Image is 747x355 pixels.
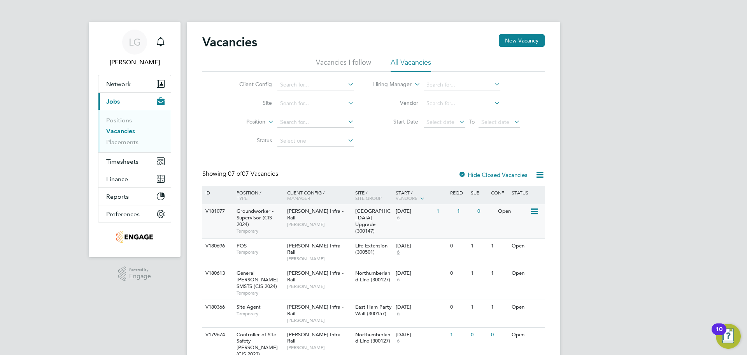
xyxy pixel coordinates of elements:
span: Vendors [396,195,417,201]
span: 6 [396,249,401,256]
span: Life Extension (300501) [355,242,388,256]
button: Finance [98,170,171,187]
div: V180613 [203,266,231,281]
span: [PERSON_NAME] Infra - Rail [287,242,344,256]
span: Temporary [237,228,283,234]
span: 07 of [228,170,242,178]
div: 0 [448,239,468,253]
div: 1 [448,328,468,342]
button: Open Resource Center, 10 new notifications [716,324,741,349]
span: Type [237,195,247,201]
div: Reqd [448,186,468,199]
div: V179674 [203,328,231,342]
span: 6 [396,215,401,221]
div: Site / [353,186,394,205]
span: Reports [106,193,129,200]
img: tribuildsolutions-logo-retina.png [116,231,153,243]
span: Finance [106,175,128,183]
span: [PERSON_NAME] [287,221,351,228]
div: Open [510,328,544,342]
span: 6 [396,338,401,344]
input: Search for... [424,79,500,90]
div: Start / [394,186,448,205]
div: [DATE] [396,332,446,338]
div: 0 [469,328,489,342]
div: Client Config / [285,186,353,205]
span: [PERSON_NAME] Infra - Rail [287,208,344,221]
div: 10 [715,329,722,339]
input: Search for... [277,117,354,128]
span: To [467,117,477,127]
button: New Vacancy [499,34,545,47]
a: Go to home page [98,231,171,243]
span: LG [129,37,141,47]
div: ID [203,186,231,199]
div: 1 [489,239,509,253]
div: V180696 [203,239,231,253]
span: Temporary [237,290,283,296]
span: Site Group [355,195,382,201]
span: Groundworker - Supervisor (CIS 2024) [237,208,274,228]
div: Open [510,239,544,253]
div: 1 [469,266,489,281]
div: [DATE] [396,304,446,311]
input: Search for... [277,98,354,109]
span: Engage [129,273,151,280]
div: 1 [489,300,509,314]
span: [PERSON_NAME] [287,317,351,323]
a: LG[PERSON_NAME] [98,30,171,67]
span: Site Agent [237,304,261,310]
span: 6 [396,311,401,317]
span: [PERSON_NAME] [287,283,351,290]
button: Reports [98,188,171,205]
div: 1 [469,239,489,253]
span: Jobs [106,98,120,105]
span: Manager [287,195,310,201]
div: 1 [489,266,509,281]
a: Placements [106,138,139,146]
span: Powered by [129,267,151,273]
div: 1 [469,300,489,314]
label: Hiring Manager [367,81,412,88]
span: Preferences [106,210,140,218]
label: Site [227,99,272,106]
button: Jobs [98,93,171,110]
span: General [PERSON_NAME] SMSTS (CIS 2024) [237,270,278,290]
div: V180366 [203,300,231,314]
div: 0 [448,266,468,281]
div: Showing [202,170,280,178]
label: Position [221,118,265,126]
span: East Ham Party Wall (300157) [355,304,392,317]
span: [PERSON_NAME] [287,344,351,351]
span: Temporary [237,311,283,317]
li: All Vacancies [391,58,431,72]
input: Select one [277,136,354,147]
span: 07 Vacancies [228,170,278,178]
div: V181077 [203,204,231,219]
span: 6 [396,277,401,283]
label: Start Date [373,118,418,125]
label: Client Config [227,81,272,88]
label: Vendor [373,99,418,106]
input: Search for... [277,79,354,90]
button: Timesheets [98,153,171,170]
span: [PERSON_NAME] [287,256,351,262]
div: Sub [469,186,489,199]
div: Conf [489,186,509,199]
div: Status [510,186,544,199]
div: 0 [489,328,509,342]
div: 0 [448,300,468,314]
div: 0 [475,204,496,219]
nav: Main navigation [89,22,181,257]
span: [PERSON_NAME] Infra - Rail [287,331,344,344]
label: Hide Closed Vacancies [458,171,528,178]
div: Open [510,300,544,314]
a: Vacancies [106,127,135,135]
span: Network [106,80,131,88]
div: Jobs [98,110,171,152]
div: Position / [231,186,285,205]
span: Select date [481,118,509,125]
div: Open [496,204,530,219]
span: [GEOGRAPHIC_DATA] Upgrade (300147) [355,208,391,234]
button: Network [98,75,171,92]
